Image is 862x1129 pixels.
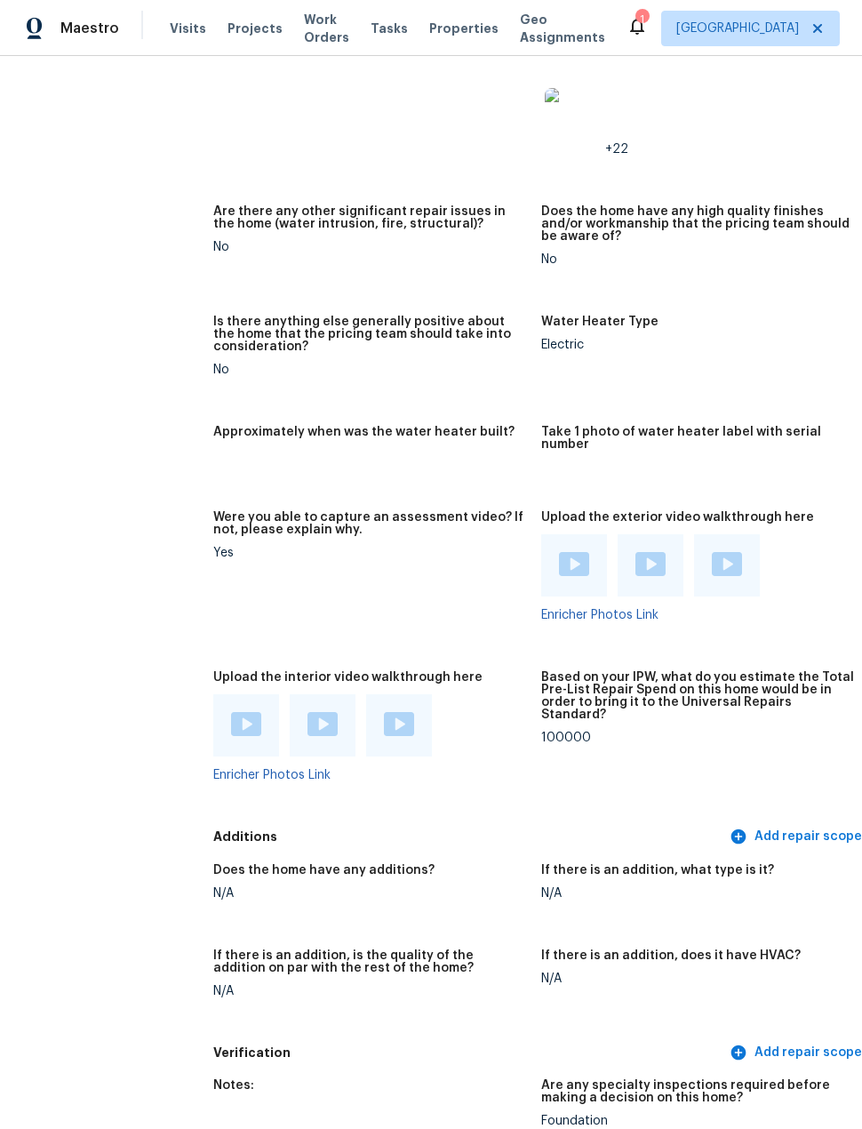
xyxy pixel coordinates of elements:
span: Properties [429,20,499,37]
h5: Upload the exterior video walkthrough here [541,511,814,524]
div: Electric [541,339,855,351]
h5: Upload the interior video walkthrough here [213,671,483,684]
span: Add repair scope [733,1042,862,1064]
h5: Additions [213,828,726,846]
img: Play Video [559,552,589,576]
h5: Does the home have any additions? [213,864,435,877]
div: N/A [541,887,855,900]
h5: Is there anything else generally positive about the home that the pricing team should take into c... [213,316,527,353]
h5: Are any specialty inspections required before making a decision on this home? [541,1079,855,1104]
h5: Verification [213,1044,726,1062]
h5: Were you able to capture an assessment video? If not, please explain why. [213,511,527,536]
div: No [541,253,855,266]
a: Play Video [559,552,589,579]
div: Yes [213,547,527,559]
div: N/A [213,887,527,900]
h5: Are there any other significant repair issues in the home (water intrusion, fire, structural)? [213,205,527,230]
h5: Notes: [213,1079,254,1092]
div: Foundation [541,1115,855,1127]
a: Play Video [712,552,742,579]
img: Play Video [307,712,338,736]
a: Play Video [231,712,261,739]
a: Play Video [307,712,338,739]
h5: Take 1 photo of water heater label with serial number [541,426,855,451]
img: Play Video [712,552,742,576]
div: No [213,241,527,253]
span: Maestro [60,20,119,37]
span: Work Orders [304,11,349,46]
img: Play Video [231,712,261,736]
a: Enricher Photos Link [541,609,658,621]
span: Tasks [371,22,408,35]
div: 1 [635,11,648,28]
img: Play Video [384,712,414,736]
div: 100000 [541,732,855,744]
a: Enricher Photos Link [213,769,331,781]
h5: Approximately when was the water heater built? [213,426,515,438]
span: +22 [605,143,628,156]
h5: Water Heater Type [541,316,658,328]
div: N/A [541,973,855,985]
h5: Does the home have any high quality finishes and/or workmanship that the pricing team should be a... [541,205,855,243]
h5: If there is an addition, is the quality of the addition on par with the rest of the home? [213,949,527,974]
a: Play Video [635,552,666,579]
h5: If there is an addition, what type is it? [541,864,774,877]
span: Visits [170,20,206,37]
h5: If there is an addition, does it have HVAC? [541,949,801,962]
span: Add repair scope [733,826,862,848]
div: N/A [213,985,527,997]
div: No [213,364,527,376]
span: Projects [227,20,283,37]
img: Play Video [635,552,666,576]
h5: Based on your IPW, what do you estimate the Total Pre-List Repair Spend on this home would be in ... [541,671,855,721]
span: [GEOGRAPHIC_DATA] [676,20,799,37]
a: Play Video [384,712,414,739]
span: Geo Assignments [520,11,605,46]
